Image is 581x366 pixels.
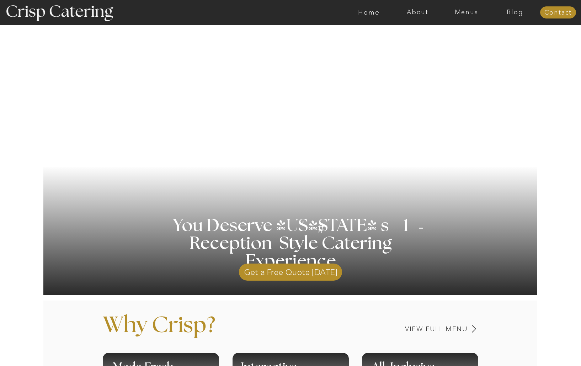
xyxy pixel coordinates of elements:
a: Home [345,9,393,16]
a: View Full Menu [355,326,468,333]
a: About [393,9,442,16]
h3: ' [289,217,318,235]
h1: You Deserve [US_STATE] s 1 Reception Style Catering Experience [148,217,433,270]
a: Contact [540,9,576,16]
p: Why Crisp? [103,314,294,347]
a: Blog [491,9,539,16]
h3: # [302,221,342,242]
h3: ' [405,209,426,249]
a: Menus [442,9,491,16]
a: Get a Free Quote [DATE] [239,260,342,281]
